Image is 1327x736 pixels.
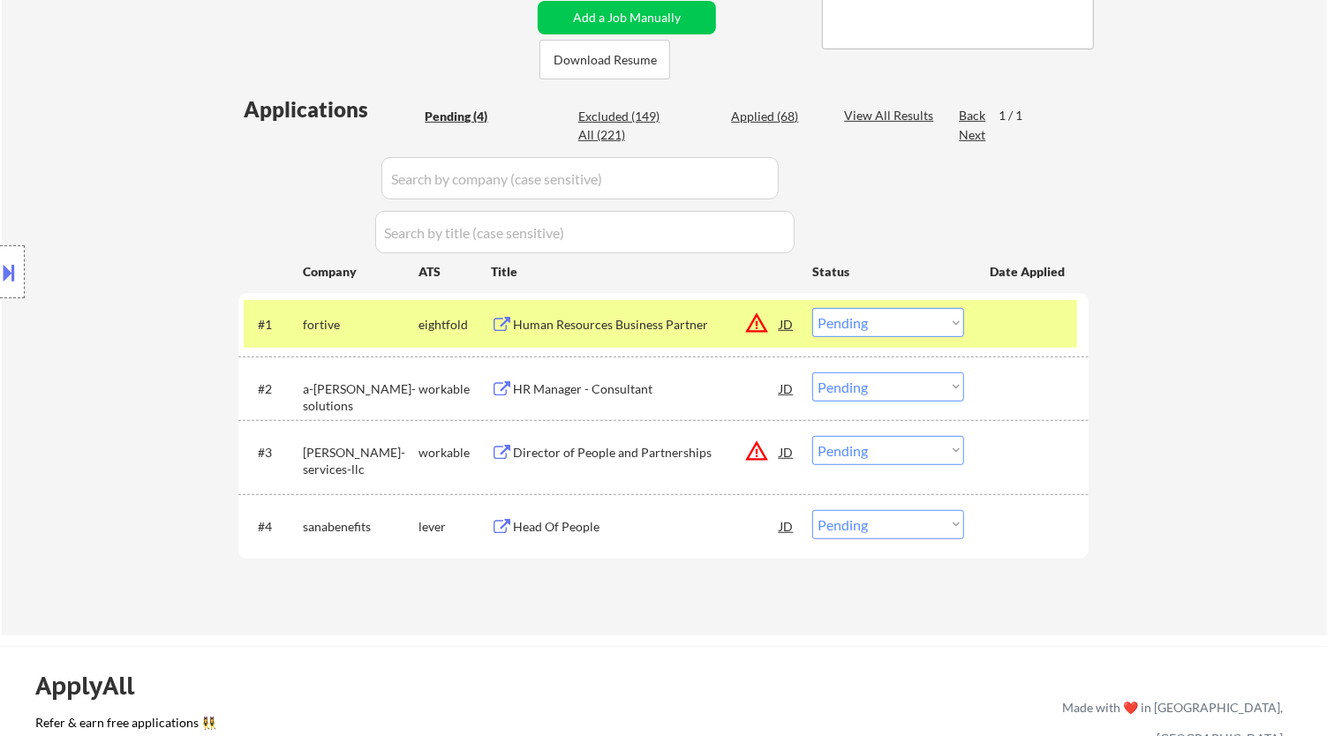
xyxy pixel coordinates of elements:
div: Applied (68) [731,108,819,125]
div: 1 / 1 [999,107,1039,124]
button: Add a Job Manually [538,1,716,34]
div: Status [812,255,964,287]
div: eightfold [418,316,491,334]
div: #3 [258,444,289,462]
div: JD [778,372,795,404]
input: Search by title (case sensitive) [375,211,795,253]
div: Company [303,263,418,281]
div: HR Manager - Consultant [513,380,780,398]
div: Human Resources Business Partner [513,316,780,334]
div: [PERSON_NAME]-services-llc [303,444,418,478]
div: Applications [244,99,418,120]
div: #4 [258,518,289,536]
div: ApplyAll [35,671,155,701]
div: JD [778,308,795,340]
div: Pending (4) [425,108,513,125]
div: View All Results [844,107,939,124]
div: Next [959,126,987,144]
div: JD [778,436,795,468]
div: lever [418,518,491,536]
button: Download Resume [539,40,670,79]
div: Date Applied [990,263,1067,281]
div: Director of People and Partnerships [513,444,780,462]
div: JD [778,510,795,542]
div: workable [418,444,491,462]
div: Head Of People [513,518,780,536]
input: Search by company (case sensitive) [381,157,779,199]
div: Excluded (149) [578,108,667,125]
div: fortive [303,316,418,334]
div: ATS [418,263,491,281]
div: a-[PERSON_NAME]-solutions [303,380,418,415]
button: warning_amber [744,311,769,335]
a: Refer & earn free applications 👯‍♀️ [35,717,693,735]
button: warning_amber [744,439,769,463]
div: All (221) [578,126,667,144]
div: Back [959,107,987,124]
div: Title [491,263,795,281]
div: sanabenefits [303,518,418,536]
div: workable [418,380,491,398]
